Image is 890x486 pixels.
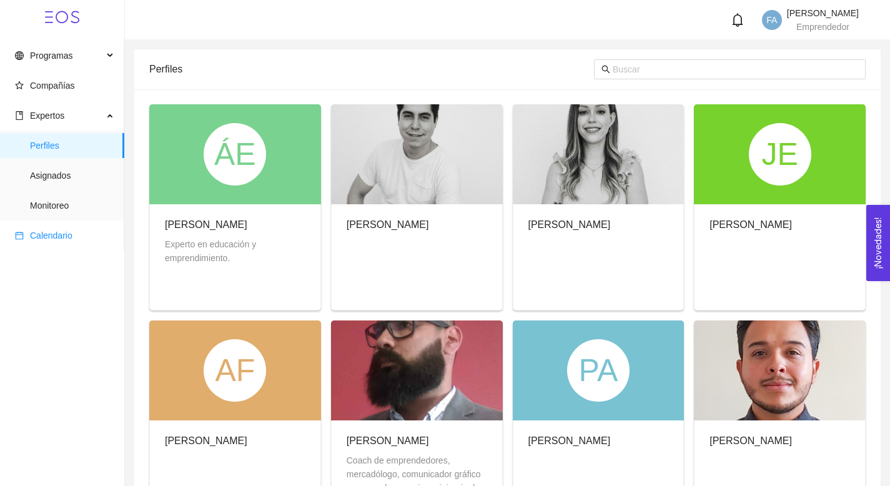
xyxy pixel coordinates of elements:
[30,163,114,188] span: Asignados
[30,193,114,218] span: Monitoreo
[165,237,305,265] div: Experto en educación y emprendimiento.
[731,13,744,27] span: bell
[30,51,72,61] span: Programas
[710,217,792,232] div: [PERSON_NAME]
[30,81,75,91] span: Compañías
[165,433,247,449] div: [PERSON_NAME]
[796,22,849,32] span: Emprendedor
[149,51,594,87] div: Perfiles
[165,217,305,232] div: [PERSON_NAME]
[866,205,890,281] button: Open Feedback Widget
[787,8,859,18] span: [PERSON_NAME]
[528,433,611,449] div: [PERSON_NAME]
[347,433,487,449] div: [PERSON_NAME]
[15,231,24,240] span: calendar
[528,217,611,232] div: [PERSON_NAME]
[613,62,858,76] input: Buscar
[30,133,114,158] span: Perfiles
[601,65,610,74] span: search
[15,111,24,120] span: book
[204,339,266,402] div: AF
[347,217,429,232] div: [PERSON_NAME]
[749,123,811,186] div: JE
[30,111,64,121] span: Expertos
[15,51,24,60] span: global
[766,10,777,30] span: FA
[15,81,24,90] span: star
[204,123,266,186] div: ÁE
[30,231,72,241] span: Calendario
[710,433,792,449] div: [PERSON_NAME]
[567,339,630,402] div: PA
